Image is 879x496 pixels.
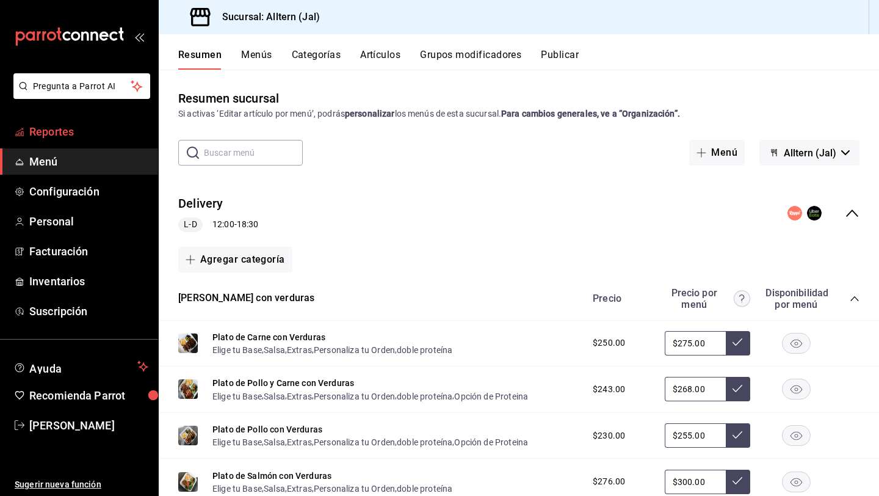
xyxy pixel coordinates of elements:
[178,108,859,120] div: Si activas ‘Editar artículo por menú’, podrás los menús de esta sucursal.
[454,390,528,403] button: Opción de Proteina
[397,483,452,495] button: doble proteína
[178,379,198,399] img: Preview
[212,390,262,403] button: Elige tu Base
[665,377,726,401] input: Sin ajuste
[29,273,148,290] span: Inventarios
[178,247,292,272] button: Agregar categoría
[665,331,726,356] input: Sin ajuste
[29,303,148,319] span: Suscripción
[397,390,452,403] button: doble proteína
[314,483,395,495] button: Personaliza tu Orden
[178,472,198,492] img: Preview
[178,217,258,232] div: 12:00 - 18:30
[29,153,148,170] span: Menú
[178,195,223,213] button: Delivery
[178,334,198,353] img: Preview
[178,49,222,70] button: Resumen
[784,147,836,159] span: Alltern (Jal)
[9,89,150,101] a: Pregunta a Parrot AI
[212,389,528,402] div: , , , , ,
[665,423,726,448] input: Sin ajuste
[850,294,859,304] button: collapse-category-row
[212,470,331,482] button: Plato de Salmón con Verduras
[314,344,395,356] button: Personaliza tu Orden
[397,436,452,448] button: doble proteína
[212,483,262,495] button: Elige tu Base
[287,390,312,403] button: Extras
[420,49,521,70] button: Grupos modificadores
[212,10,320,24] h3: Sucursal: Alltern (Jal)
[314,436,395,448] button: Personaliza tu Orden
[264,344,285,356] button: Salsa
[759,140,859,166] button: Alltern (Jal)
[134,32,144,42] button: open_drawer_menu
[29,183,148,200] span: Configuración
[287,483,312,495] button: Extras
[212,331,325,343] button: Plato de Carne con Verduras
[29,359,132,374] span: Ayuda
[264,483,285,495] button: Salsa
[29,243,148,260] span: Facturación
[287,436,312,448] button: Extras
[593,337,625,349] span: $250.00
[593,383,625,396] span: $243.00
[397,344,452,356] button: doble proteína
[287,344,312,356] button: Extras
[689,140,745,166] button: Menú
[29,213,148,230] span: Personal
[159,185,879,242] div: collapse-menu-row
[212,344,262,356] button: Elige tu Base
[665,287,750,310] div: Precio por menú
[345,109,395,119] strong: personalizar
[178,291,314,305] button: [PERSON_NAME] con verduras
[264,436,285,448] button: Salsa
[13,73,150,99] button: Pregunta a Parrot AI
[178,426,198,445] img: Preview
[29,387,148,404] span: Recomienda Parrot
[33,80,131,93] span: Pregunta a Parrot AI
[541,49,579,70] button: Publicar
[29,417,148,434] span: [PERSON_NAME]
[765,287,827,310] div: Disponibilidad por menú
[314,390,395,403] button: Personaliza tu Orden
[179,218,201,231] span: L-D
[593,429,625,442] span: $230.00
[212,482,452,495] div: , , , ,
[501,109,680,119] strong: Para cambios generales, ve a “Organización”.
[581,293,659,304] div: Precio
[454,436,528,448] button: Opción de Proteina
[212,423,322,436] button: Plato de Pollo con Verduras
[665,470,726,494] input: Sin ajuste
[29,123,148,140] span: Reportes
[241,49,272,70] button: Menús
[178,89,279,108] div: Resumen sucursal
[15,478,148,491] span: Sugerir nueva función
[204,140,303,165] input: Buscar menú
[264,390,285,403] button: Salsa
[212,436,262,448] button: Elige tu Base
[593,475,625,488] span: $276.00
[292,49,341,70] button: Categorías
[212,343,452,356] div: , , , ,
[178,49,879,70] div: navigation tabs
[212,377,354,389] button: Plato de Pollo y Carne con Verduras
[212,436,528,448] div: , , , , ,
[360,49,400,70] button: Artículos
